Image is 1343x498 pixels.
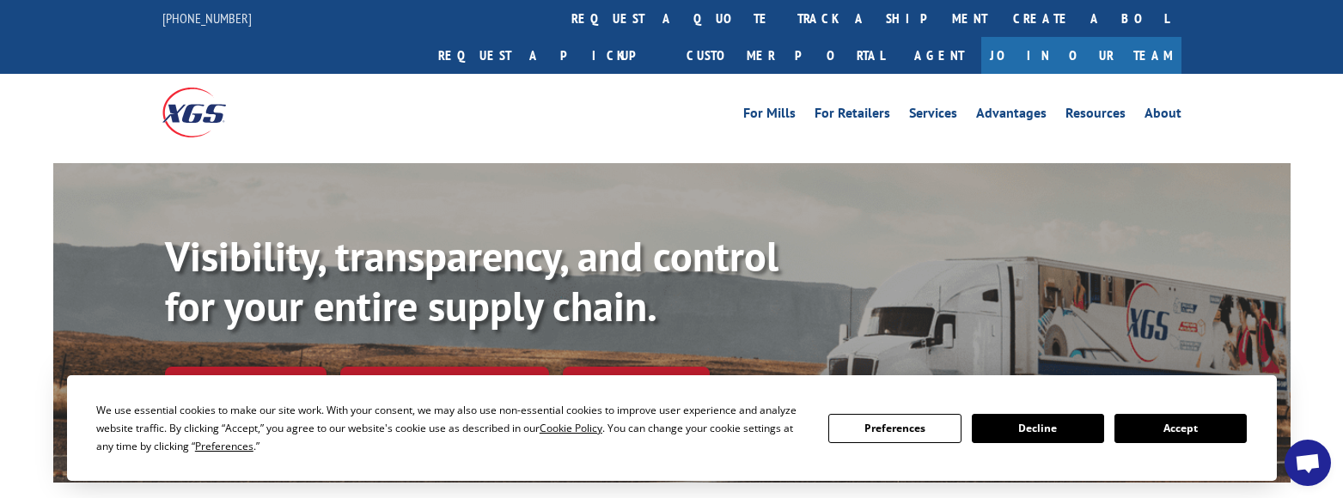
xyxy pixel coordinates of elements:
[1285,440,1331,486] div: Open chat
[1065,106,1126,125] a: Resources
[563,367,710,404] a: XGS ASSISTANT
[828,414,961,443] button: Preferences
[897,37,981,74] a: Agent
[976,106,1047,125] a: Advantages
[909,106,957,125] a: Services
[815,106,890,125] a: For Retailers
[674,37,897,74] a: Customer Portal
[425,37,674,74] a: Request a pickup
[165,229,778,332] b: Visibility, transparency, and control for your entire supply chain.
[165,367,327,403] a: Track shipment
[96,401,808,455] div: We use essential cookies to make our site work. With your consent, we may also use non-essential ...
[1114,414,1247,443] button: Accept
[162,9,252,27] a: [PHONE_NUMBER]
[67,375,1277,481] div: Cookie Consent Prompt
[743,106,796,125] a: For Mills
[195,439,253,453] span: Preferences
[540,421,602,435] span: Cookie Policy
[1145,106,1181,125] a: About
[340,367,549,404] a: Calculate transit time
[981,37,1181,74] a: Join Our Team
[972,414,1104,443] button: Decline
